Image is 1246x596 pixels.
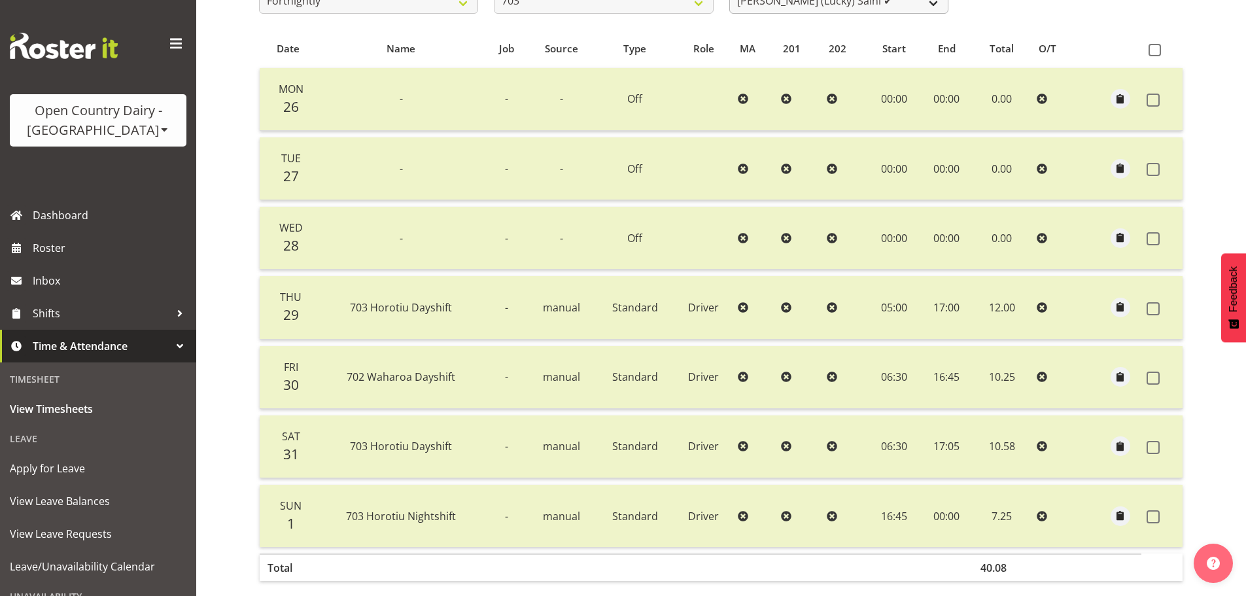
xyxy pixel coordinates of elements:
[867,276,921,339] td: 05:00
[3,393,193,425] a: View Timesheets
[921,346,973,409] td: 16:45
[1221,253,1246,342] button: Feedback - Show survey
[560,162,563,176] span: -
[973,137,1031,200] td: 0.00
[260,553,317,581] th: Total
[973,485,1031,547] td: 7.25
[505,231,508,245] span: -
[350,300,452,315] span: 703 Horotiu Dayshift
[1228,266,1239,312] span: Feedback
[400,231,403,245] span: -
[505,370,508,384] span: -
[688,300,719,315] span: Driver
[980,41,1024,56] div: Total
[283,306,299,324] span: 29
[23,101,173,140] div: Open Country Dairy - [GEOGRAPHIC_DATA]
[281,151,301,166] span: Tue
[10,399,186,419] span: View Timesheets
[603,41,667,56] div: Type
[867,415,921,478] td: 06:30
[921,485,973,547] td: 00:00
[783,41,814,56] div: 201
[921,68,973,131] td: 00:00
[829,41,859,56] div: 202
[346,509,456,523] span: 703 Horotiu Nightshift
[973,553,1031,581] th: 40.08
[867,137,921,200] td: 00:00
[973,415,1031,478] td: 10.58
[3,366,193,393] div: Timesheet
[596,68,675,131] td: Off
[10,524,186,544] span: View Leave Requests
[682,41,725,56] div: Role
[400,162,403,176] span: -
[688,509,719,523] span: Driver
[33,271,190,290] span: Inbox
[596,346,675,409] td: Standard
[10,491,186,511] span: View Leave Balances
[283,236,299,254] span: 28
[33,238,190,258] span: Roster
[596,207,675,270] td: Off
[3,452,193,485] a: Apply for Leave
[1207,557,1220,570] img: help-xxl-2.png
[874,41,914,56] div: Start
[279,82,303,96] span: Mon
[3,550,193,583] a: Leave/Unavailability Calendar
[505,162,508,176] span: -
[928,41,965,56] div: End
[543,439,580,453] span: manual
[596,276,675,339] td: Standard
[921,207,973,270] td: 00:00
[560,231,563,245] span: -
[688,370,719,384] span: Driver
[282,429,300,444] span: Sat
[280,290,302,304] span: Thu
[596,137,675,200] td: Off
[921,276,973,339] td: 17:00
[505,439,508,453] span: -
[287,514,295,533] span: 1
[280,499,302,513] span: Sun
[505,300,508,315] span: -
[867,68,921,131] td: 00:00
[543,300,580,315] span: manual
[400,92,403,106] span: -
[867,485,921,547] td: 16:45
[596,415,675,478] td: Standard
[973,207,1031,270] td: 0.00
[921,415,973,478] td: 17:05
[10,557,186,576] span: Leave/Unavailability Calendar
[1039,41,1069,56] div: O/T
[3,517,193,550] a: View Leave Requests
[283,376,299,394] span: 30
[973,276,1031,339] td: 12.00
[867,346,921,409] td: 06:30
[867,207,921,270] td: 00:00
[3,425,193,452] div: Leave
[284,360,298,374] span: Fri
[493,41,521,56] div: Job
[921,137,973,200] td: 00:00
[283,97,299,116] span: 26
[596,485,675,547] td: Standard
[3,485,193,517] a: View Leave Balances
[324,41,478,56] div: Name
[543,509,580,523] span: manual
[279,220,303,235] span: Wed
[347,370,455,384] span: 702 Waharoa Dayshift
[283,167,299,185] span: 27
[973,346,1031,409] td: 10.25
[10,33,118,59] img: Rosterit website logo
[535,41,588,56] div: Source
[560,92,563,106] span: -
[505,92,508,106] span: -
[505,509,508,523] span: -
[33,205,190,225] span: Dashboard
[543,370,580,384] span: manual
[10,459,186,478] span: Apply for Leave
[740,41,768,56] div: MA
[350,439,452,453] span: 703 Horotiu Dayshift
[33,336,170,356] span: Time & Attendance
[33,304,170,323] span: Shifts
